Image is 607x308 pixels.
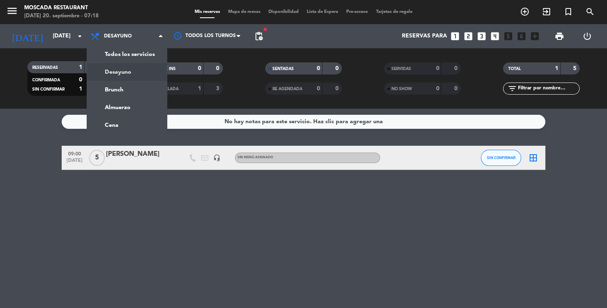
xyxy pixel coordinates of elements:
i: looks_3 [476,31,487,41]
span: pending_actions [254,31,264,41]
span: 09:00 [64,149,85,158]
strong: 0 [454,66,459,71]
i: exit_to_app [542,7,551,17]
span: Mapa de mesas [224,10,264,14]
i: menu [6,5,18,17]
div: [PERSON_NAME] [106,149,175,159]
i: border_all [528,153,538,163]
span: fiber_manual_record [263,27,268,32]
strong: 0 [335,86,340,91]
span: Disponibilidad [264,10,303,14]
i: turned_in_not [563,7,573,17]
span: TOTAL [508,67,520,71]
strong: 3 [216,86,221,91]
div: No hay notas para este servicio. Haz clic para agregar una [225,117,383,126]
strong: 1 [79,86,82,92]
span: [DATE] [64,158,85,167]
a: Desayuno [87,63,167,81]
strong: 0 [436,66,439,71]
span: print [555,31,564,41]
button: menu [6,5,18,20]
i: power_settings_new [582,31,592,41]
span: CANCELADA [154,87,179,91]
span: CONFIRMADA [32,78,60,82]
i: looks_4 [490,31,500,41]
strong: 0 [317,66,320,71]
strong: 0 [198,66,201,71]
div: LOG OUT [574,24,601,48]
span: Lista de Espera [303,10,342,14]
span: Mis reservas [191,10,224,14]
span: SIN CONFIRMAR [487,155,516,160]
i: looks_two [463,31,474,41]
strong: 1 [555,66,558,71]
div: [DATE] 20. septiembre - 07:18 [24,12,99,20]
i: add_box [530,31,540,41]
strong: 5 [573,66,578,71]
i: headset_mic [213,154,220,161]
strong: 0 [454,86,459,91]
strong: 0 [335,66,340,71]
strong: 1 [198,86,201,91]
button: SIN CONFIRMAR [481,150,521,166]
span: Sin menú asignado [237,156,273,159]
span: RE AGENDADA [272,87,302,91]
span: SERVIDAS [391,67,411,71]
a: Todos los servicios [87,45,167,63]
i: filter_list [507,84,517,93]
span: RESERVADAS [32,66,58,70]
span: SENTADAS [272,67,294,71]
input: Filtrar por nombre... [517,84,579,93]
span: Reservas para [402,33,447,39]
a: Brunch [87,81,167,99]
i: looks_6 [516,31,527,41]
strong: 0 [317,86,320,91]
span: SIN CONFIRMAR [32,87,64,91]
strong: 1 [79,64,82,70]
span: Tarjetas de regalo [372,10,417,14]
a: Cena [87,116,167,134]
i: add_circle_outline [520,7,530,17]
i: looks_5 [503,31,513,41]
span: NO SHOW [391,87,412,91]
span: Desayuno [104,33,132,39]
i: looks_one [450,31,460,41]
i: arrow_drop_down [75,31,85,41]
span: 5 [89,150,105,166]
a: Almuerzo [87,99,167,116]
strong: 0 [436,86,439,91]
i: [DATE] [6,27,49,45]
strong: 0 [216,66,221,71]
div: Moscada Restaurant [24,4,99,12]
i: search [585,7,595,17]
span: Pre-acceso [342,10,372,14]
strong: 0 [79,77,82,83]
